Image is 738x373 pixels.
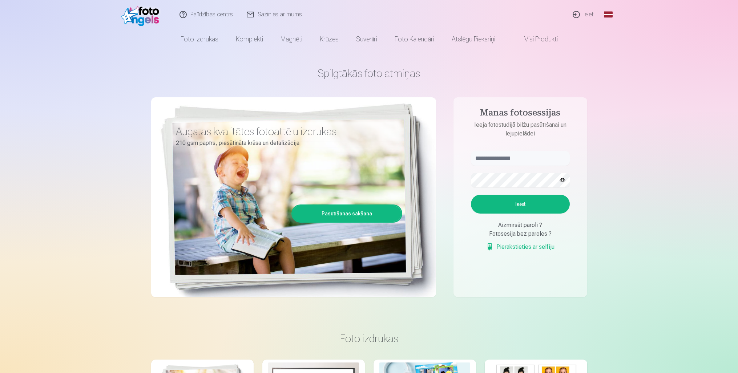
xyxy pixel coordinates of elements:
a: Suvenīri [347,29,386,49]
div: Fotosesija bez paroles ? [471,230,570,238]
p: Ieeja fotostudijā bilžu pasūtīšanai un lejupielādei [464,121,577,138]
div: Aizmirsāt paroli ? [471,221,570,230]
p: 210 gsm papīrs, piesātināta krāsa un detalizācija [176,138,397,148]
a: Foto izdrukas [172,29,227,49]
img: /fa1 [121,3,163,26]
a: Magnēti [272,29,311,49]
a: Pierakstieties ar selfiju [486,243,554,251]
h4: Manas fotosessijas [464,108,577,121]
a: Krūzes [311,29,347,49]
a: Pasūtīšanas sākšana [293,206,401,222]
a: Komplekti [227,29,272,49]
button: Ieiet [471,195,570,214]
h1: Spilgtākās foto atmiņas [151,67,587,80]
h3: Foto izdrukas [157,332,581,345]
h3: Augstas kvalitātes fotoattēlu izdrukas [176,125,397,138]
a: Atslēgu piekariņi [443,29,504,49]
a: Foto kalendāri [386,29,443,49]
a: Visi produkti [504,29,566,49]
